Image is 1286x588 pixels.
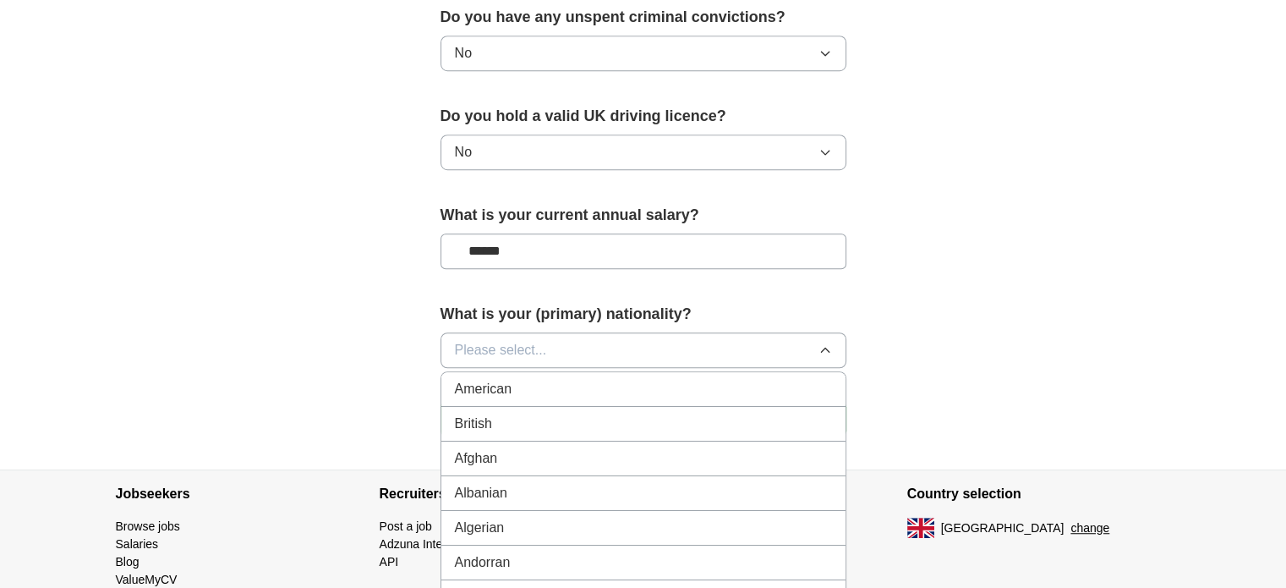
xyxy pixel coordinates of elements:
[1070,519,1109,537] button: change
[907,518,934,538] img: UK flag
[441,6,846,29] label: Do you have any unspent criminal convictions?
[441,204,846,227] label: What is your current annual salary?
[441,332,846,368] button: Please select...
[455,379,512,399] span: American
[455,518,505,538] span: Algerian
[380,555,399,569] a: API
[941,519,1064,537] span: [GEOGRAPHIC_DATA]
[455,483,507,503] span: Albanian
[455,340,547,360] span: Please select...
[455,43,472,63] span: No
[116,573,178,586] a: ValueMyCV
[116,537,159,551] a: Salaries
[441,36,846,71] button: No
[116,555,140,569] a: Blog
[907,470,1171,518] h4: Country selection
[380,519,432,533] a: Post a job
[455,142,472,162] span: No
[455,552,511,573] span: Andorran
[441,105,846,128] label: Do you hold a valid UK driving licence?
[455,414,492,434] span: British
[441,135,846,170] button: No
[116,519,180,533] a: Browse jobs
[380,537,483,551] a: Adzuna Intelligence
[455,448,498,469] span: Afghan
[441,303,846,326] label: What is your (primary) nationality?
